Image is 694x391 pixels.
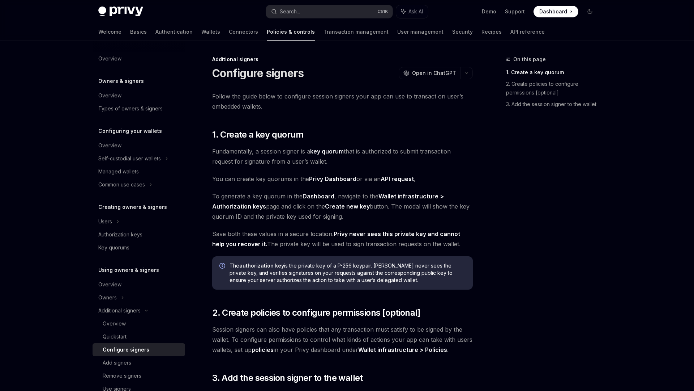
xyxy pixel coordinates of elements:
[510,23,545,41] a: API reference
[212,324,473,355] span: Session signers can also have policies that any transaction must satisfy to be signed by the wall...
[212,229,473,249] span: Save both these values in a secure location. The private key will be used to sign transaction req...
[230,262,466,284] span: The is the private key of a P-256 keypair. [PERSON_NAME] never sees the private key, and verifies...
[98,293,117,302] div: Owners
[310,148,344,155] a: key quorum
[219,263,227,270] svg: Info
[412,70,456,77] span: Open in ChatGPT
[93,165,185,178] a: Managed wallets
[381,175,414,183] a: API request
[98,154,161,163] div: Self-custodial user wallets
[280,7,300,16] div: Search...
[103,345,149,354] div: Configure signers
[98,180,145,189] div: Common use cases
[505,8,525,15] a: Support
[212,372,363,384] span: 3. Add the session signer to the wallet
[98,266,159,274] h5: Using owners & signers
[212,307,420,319] span: 2. Create policies to configure permissions [optional]
[98,243,129,252] div: Key quorums
[103,319,126,328] div: Overview
[397,23,444,41] a: User management
[239,262,284,269] strong: authorization key
[309,175,356,183] a: Privy Dashboard
[324,23,389,41] a: Transaction management
[267,23,315,41] a: Policies & controls
[534,6,578,17] a: Dashboard
[539,8,567,15] span: Dashboard
[98,167,139,176] div: Managed wallets
[98,23,121,41] a: Welcome
[98,141,121,150] div: Overview
[93,102,185,115] a: Types of owners & signers
[377,9,388,14] span: Ctrl K
[93,317,185,330] a: Overview
[103,371,141,380] div: Remove signers
[201,23,220,41] a: Wallets
[303,193,334,200] a: Dashboard
[408,8,423,15] span: Ask AI
[506,98,601,110] a: 3. Add the session signer to the wallet
[212,91,473,112] span: Follow the guide below to configure session signers your app can use to transact on user’s embedd...
[252,346,274,354] a: policies
[103,358,131,367] div: Add signers
[103,332,127,341] div: Quickstart
[399,67,460,79] button: Open in ChatGPT
[584,6,596,17] button: Toggle dark mode
[93,228,185,241] a: Authorization keys
[98,54,121,63] div: Overview
[98,306,141,315] div: Additional signers
[98,104,163,113] div: Types of owners & signers
[212,191,473,222] span: To generate a key quorum in the , navigate to the page and click on the button. The modal will sh...
[93,343,185,356] a: Configure signers
[98,127,162,135] h5: Configuring your wallets
[212,56,473,63] div: Additional signers
[506,78,601,98] a: 2. Create policies to configure permissions [optional]
[98,230,142,239] div: Authorization keys
[98,77,144,85] h5: Owners & signers
[358,346,447,353] strong: Wallet infrastructure > Policies
[155,23,193,41] a: Authentication
[513,55,546,64] span: On this page
[93,139,185,152] a: Overview
[93,241,185,254] a: Key quorums
[93,369,185,382] a: Remove signers
[506,67,601,78] a: 1. Create a key quorum
[482,8,496,15] a: Demo
[452,23,473,41] a: Security
[93,356,185,369] a: Add signers
[93,52,185,65] a: Overview
[212,230,460,248] strong: Privy never sees this private key and cannot help you recover it.
[229,23,258,41] a: Connectors
[212,146,473,167] span: Fundamentally, a session signer is a that is authorized to submit transaction request for signatu...
[212,174,473,184] span: You can create key quorums in the or via an ,
[212,129,304,140] span: 1. Create a key quorum
[212,67,304,80] h1: Configure signers
[98,91,121,100] div: Overview
[325,203,370,210] strong: Create new key
[93,278,185,291] a: Overview
[396,5,428,18] button: Ask AI
[98,7,143,17] img: dark logo
[130,23,147,41] a: Basics
[98,280,121,289] div: Overview
[93,330,185,343] a: Quickstart
[98,203,167,211] h5: Creating owners & signers
[98,217,112,226] div: Users
[93,89,185,102] a: Overview
[481,23,502,41] a: Recipes
[266,5,393,18] button: Search...CtrlK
